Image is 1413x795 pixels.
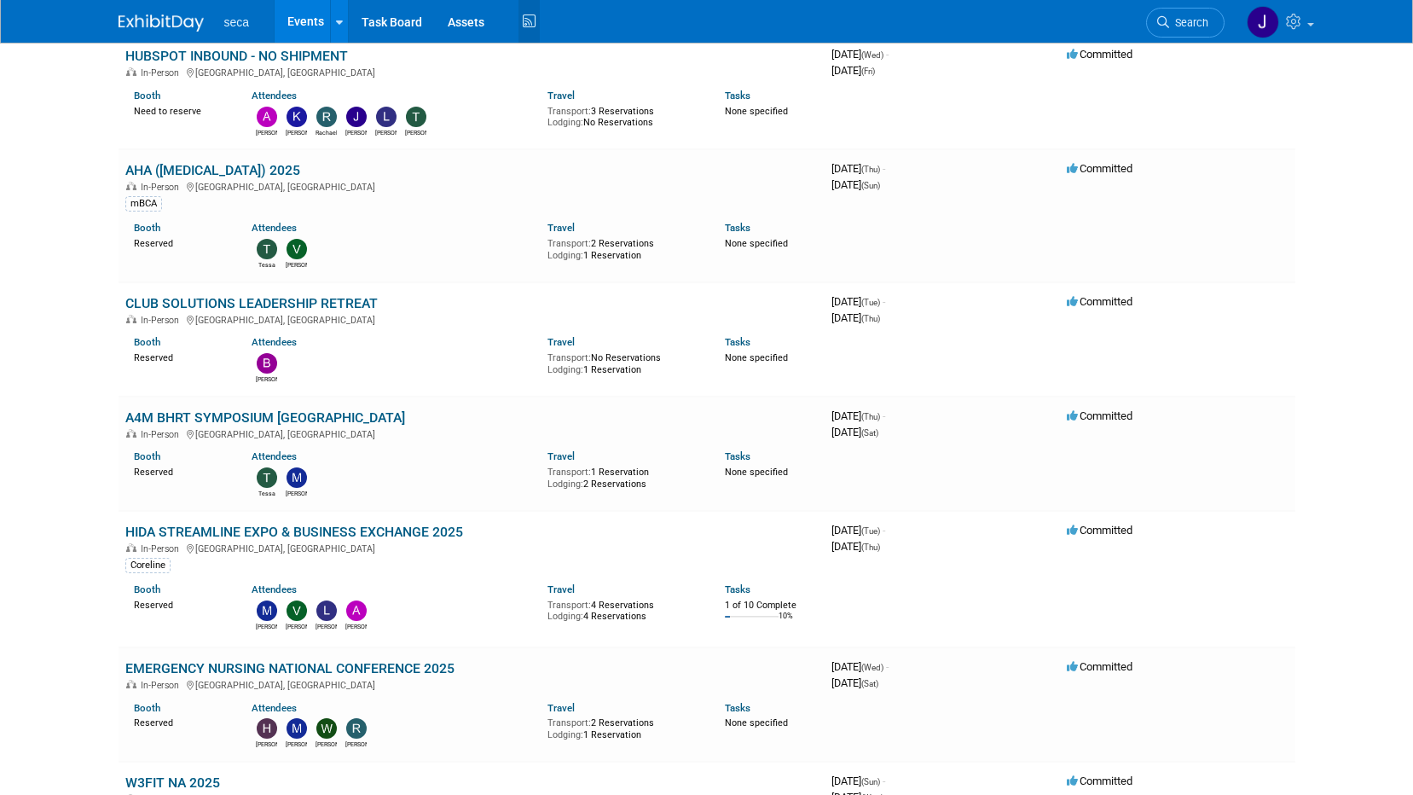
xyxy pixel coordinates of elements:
[256,621,277,631] div: Matthew Rosbrough
[861,181,880,190] span: (Sun)
[547,364,583,375] span: Lodging:
[547,352,591,363] span: Transport:
[725,352,788,363] span: None specified
[725,238,788,249] span: None specified
[126,543,136,552] img: In-Person Event
[1146,8,1225,38] a: Search
[346,718,367,739] img: Rachel Jordan
[141,182,184,193] span: In-Person
[252,336,297,348] a: Attendees
[141,315,184,326] span: In-Person
[883,162,885,175] span: -
[547,106,591,117] span: Transport:
[861,526,880,536] span: (Tue)
[406,107,426,127] img: Ty Bowman
[547,235,699,261] div: 2 Reservations 1 Reservation
[831,524,885,537] span: [DATE]
[134,102,227,118] div: Need to reserve
[316,739,337,749] div: William Morris
[134,583,160,595] a: Booth
[1067,660,1132,673] span: Committed
[134,714,227,729] div: Reserved
[125,558,171,573] div: Coreline
[547,250,583,261] span: Lodging:
[547,479,583,490] span: Lodging:
[125,48,348,64] a: HUBSPOT INBOUND - NO SHIPMENT
[725,600,818,612] div: 1 of 10 Complete
[141,543,184,554] span: In-Person
[316,127,337,137] div: Rachael Snyder
[547,117,583,128] span: Lodging:
[547,467,591,478] span: Transport:
[286,739,307,749] div: Michael Strong
[125,65,818,78] div: [GEOGRAPHIC_DATA], [GEOGRAPHIC_DATA]
[886,660,889,673] span: -
[345,127,367,137] div: Joe Mora
[375,127,397,137] div: Lyndsey Nunez
[547,729,583,740] span: Lodging:
[831,540,880,553] span: [DATE]
[831,162,885,175] span: [DATE]
[286,127,307,137] div: Kyle Toscano
[119,15,204,32] img: ExhibitDay
[547,463,699,490] div: 1 Reservation 2 Reservations
[1067,162,1132,175] span: Committed
[257,107,277,127] img: Ashley Perez
[831,775,885,787] span: [DATE]
[861,67,875,76] span: (Fri)
[257,601,277,621] img: Matthew Rosbrough
[257,353,277,374] img: Bob Surface
[126,315,136,323] img: In-Person Event
[376,107,397,127] img: Lyndsey Nunez
[252,90,297,102] a: Attendees
[125,541,818,554] div: [GEOGRAPHIC_DATA], [GEOGRAPHIC_DATA]
[779,612,793,635] td: 10%
[286,488,307,498] div: Matthew Rosbrough
[252,222,297,234] a: Attendees
[125,295,378,311] a: CLUB SOLUTIONS LEADERSHIP RETREAT
[547,336,575,348] a: Travel
[134,702,160,714] a: Booth
[134,90,160,102] a: Booth
[224,15,250,29] span: seca
[286,621,307,631] div: Victor Paradiso
[831,178,880,191] span: [DATE]
[725,702,750,714] a: Tasks
[547,714,699,740] div: 2 Reservations 1 Reservation
[547,600,591,611] span: Transport:
[126,67,136,76] img: In-Person Event
[125,775,220,791] a: W3FIT NA 2025
[141,429,184,440] span: In-Person
[883,775,885,787] span: -
[126,680,136,688] img: In-Person Event
[861,777,880,786] span: (Sun)
[547,102,699,129] div: 3 Reservations No Reservations
[861,679,878,688] span: (Sat)
[547,702,575,714] a: Travel
[861,412,880,421] span: (Thu)
[861,298,880,307] span: (Tue)
[1067,48,1132,61] span: Committed
[345,739,367,749] div: Rachel Jordan
[287,467,307,488] img: Matthew Rosbrough
[345,621,367,631] div: Ashley Perez
[831,48,889,61] span: [DATE]
[831,64,875,77] span: [DATE]
[287,239,307,259] img: Victor Paradiso
[134,336,160,348] a: Booth
[725,90,750,102] a: Tasks
[125,660,455,676] a: EMERGENCY NURSING NATIONAL CONFERENCE 2025
[883,295,885,308] span: -
[134,222,160,234] a: Booth
[547,717,591,728] span: Transport:
[1067,409,1132,422] span: Committed
[125,409,405,426] a: A4M BHRT SYMPOSIUM [GEOGRAPHIC_DATA]
[547,222,575,234] a: Travel
[256,488,277,498] div: Tessa Schwikerath
[134,235,227,250] div: Reserved
[125,312,818,326] div: [GEOGRAPHIC_DATA], [GEOGRAPHIC_DATA]
[287,107,307,127] img: Kyle Toscano
[831,660,889,673] span: [DATE]
[725,450,750,462] a: Tasks
[134,463,227,479] div: Reserved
